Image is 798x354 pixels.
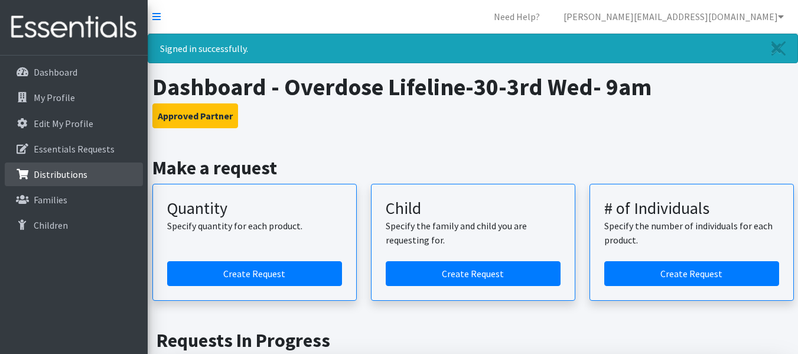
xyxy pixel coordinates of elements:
[167,261,342,286] a: Create a request by quantity
[760,34,797,63] a: Close
[5,163,143,186] a: Distributions
[152,103,238,128] button: Approved Partner
[148,34,798,63] div: Signed in successfully.
[554,5,793,28] a: [PERSON_NAME][EMAIL_ADDRESS][DOMAIN_NAME]
[34,219,68,231] p: Children
[5,137,143,161] a: Essentials Requests
[34,92,75,103] p: My Profile
[604,199,779,219] h3: # of Individuals
[167,219,342,233] p: Specify quantity for each product.
[484,5,549,28] a: Need Help?
[5,188,143,212] a: Families
[604,219,779,247] p: Specify the number of individuals for each product.
[34,194,67,206] p: Families
[34,118,93,129] p: Edit My Profile
[157,329,789,352] h2: Requests In Progress
[167,199,342,219] h3: Quantity
[5,8,143,47] img: HumanEssentials
[152,73,794,101] h1: Dashboard - Overdose Lifeline-30-3rd Wed- 9am
[386,261,561,286] a: Create a request for a child or family
[34,143,115,155] p: Essentials Requests
[152,157,794,179] h2: Make a request
[34,66,77,78] p: Dashboard
[5,213,143,237] a: Children
[386,199,561,219] h3: Child
[386,219,561,247] p: Specify the family and child you are requesting for.
[5,60,143,84] a: Dashboard
[34,168,87,180] p: Distributions
[604,261,779,286] a: Create a request by number of individuals
[5,112,143,135] a: Edit My Profile
[5,86,143,109] a: My Profile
